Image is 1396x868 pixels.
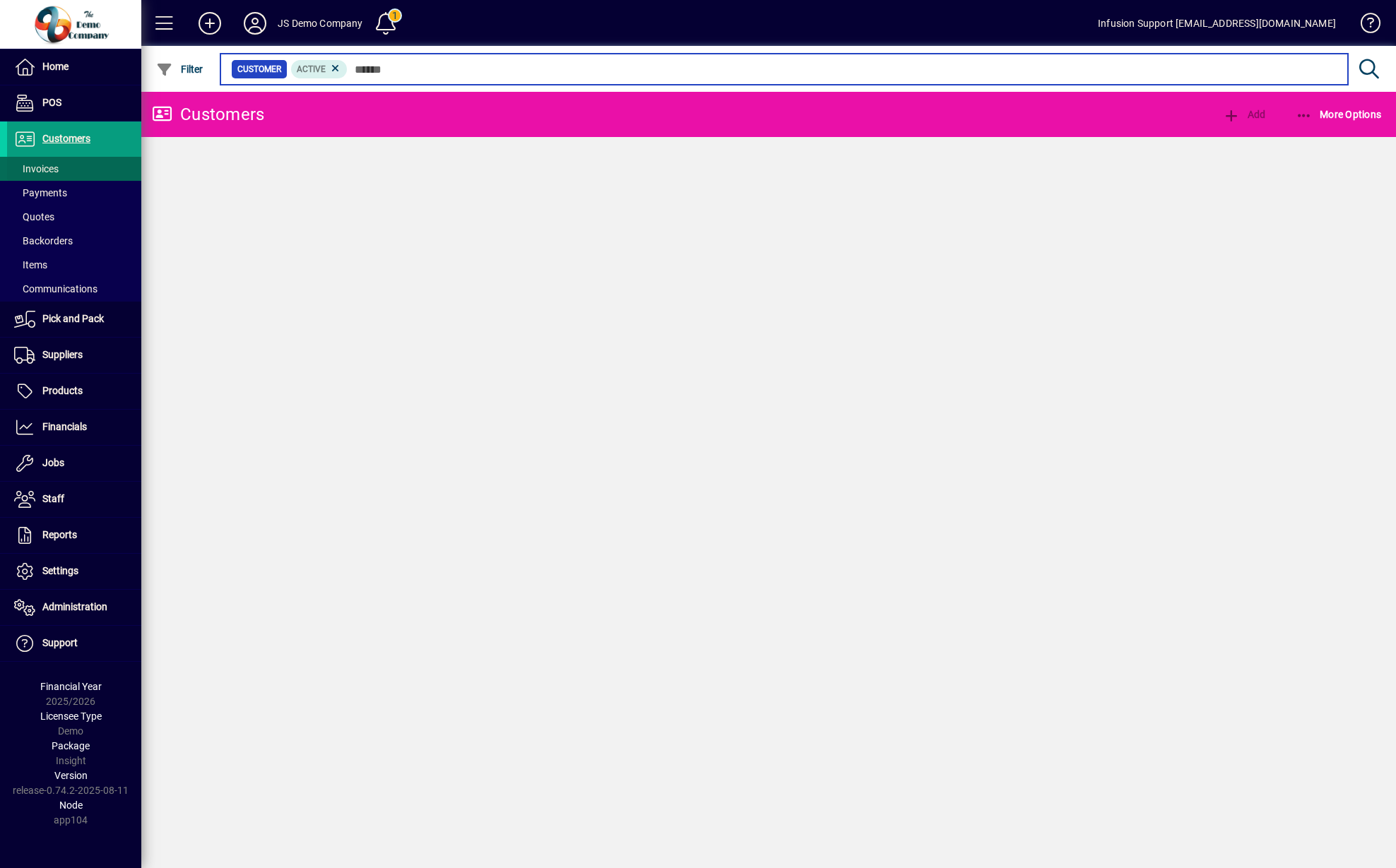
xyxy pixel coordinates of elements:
[7,374,141,409] a: Products
[42,529,77,540] span: Reports
[14,163,59,174] span: Invoices
[7,229,141,253] a: Backorders
[42,457,64,468] span: Jobs
[7,554,141,589] a: Settings
[7,518,141,553] a: Reports
[1296,109,1382,120] span: More Options
[237,62,281,76] span: Customer
[1292,102,1385,127] button: More Options
[7,338,141,373] a: Suppliers
[153,57,207,82] button: Filter
[7,626,141,661] a: Support
[14,235,73,246] span: Backorders
[7,49,141,85] a: Home
[7,181,141,205] a: Payments
[1223,109,1265,120] span: Add
[42,97,61,108] span: POS
[42,385,83,396] span: Products
[42,493,64,504] span: Staff
[42,61,69,72] span: Home
[42,601,107,612] span: Administration
[7,302,141,337] a: Pick and Pack
[40,711,102,722] span: Licensee Type
[14,283,97,295] span: Communications
[1350,3,1378,49] a: Knowledge Base
[52,740,90,751] span: Package
[7,446,141,481] a: Jobs
[7,85,141,121] a: POS
[7,253,141,277] a: Items
[42,421,87,432] span: Financials
[187,11,232,36] button: Add
[291,60,348,78] mat-chip: Activation Status: Active
[278,12,363,35] div: JS Demo Company
[232,11,278,36] button: Profile
[42,565,78,576] span: Settings
[152,103,264,126] div: Customers
[42,313,104,324] span: Pick and Pack
[42,349,83,360] span: Suppliers
[7,590,141,625] a: Administration
[42,133,90,144] span: Customers
[297,64,326,74] span: Active
[7,410,141,445] a: Financials
[14,259,47,270] span: Items
[14,211,54,222] span: Quotes
[7,157,141,181] a: Invoices
[40,681,102,692] span: Financial Year
[7,482,141,517] a: Staff
[7,205,141,229] a: Quotes
[14,187,67,198] span: Payments
[59,799,83,811] span: Node
[54,770,88,781] span: Version
[7,277,141,301] a: Communications
[1098,12,1336,35] div: Infusion Support [EMAIL_ADDRESS][DOMAIN_NAME]
[156,64,203,75] span: Filter
[42,637,78,648] span: Support
[1219,102,1269,127] button: Add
